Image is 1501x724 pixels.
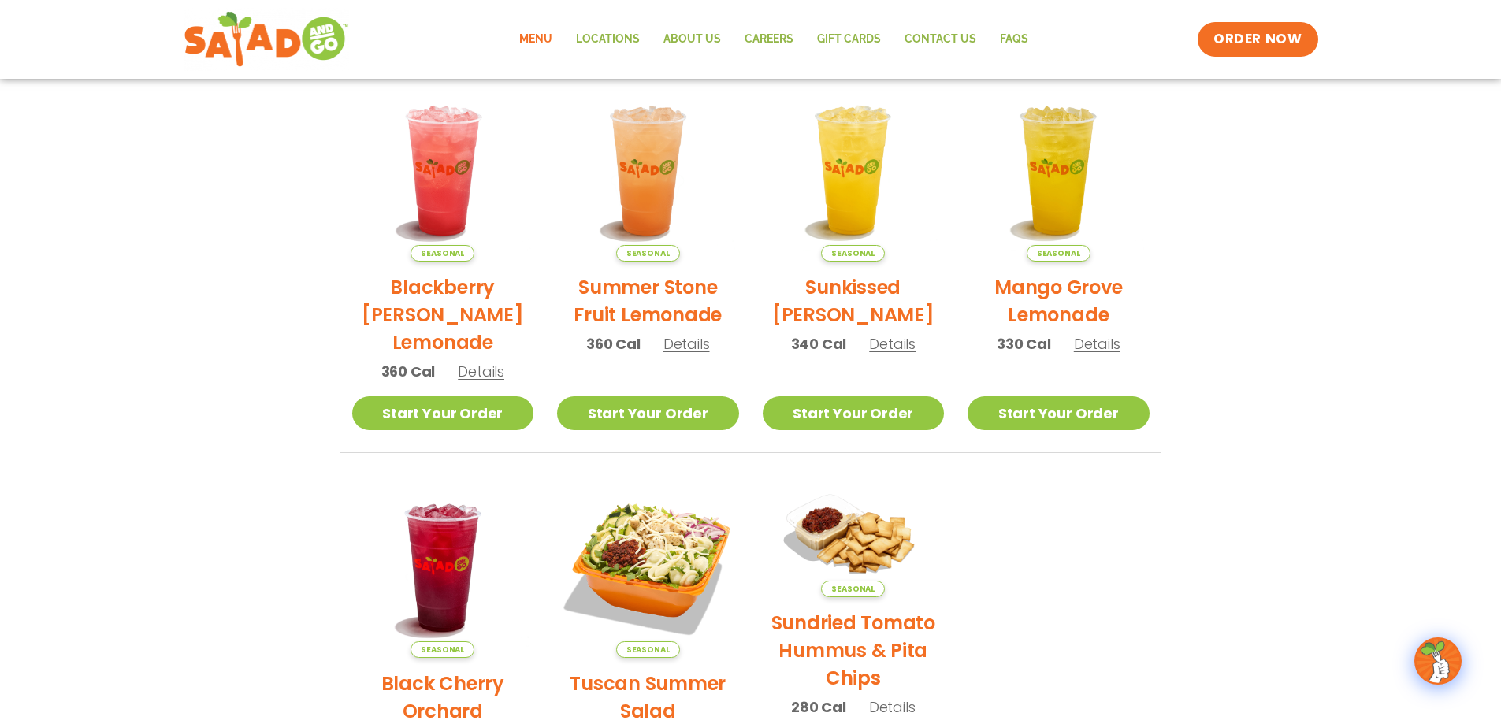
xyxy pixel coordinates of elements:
[791,696,846,718] span: 280 Cal
[1027,245,1090,262] span: Seasonal
[988,21,1040,58] a: FAQs
[458,362,504,381] span: Details
[968,80,1150,262] img: Product photo for Mango Grove Lemonade
[763,273,945,329] h2: Sunkissed [PERSON_NAME]
[733,21,805,58] a: Careers
[763,609,945,692] h2: Sundried Tomato Hummus & Pita Chips
[184,8,350,71] img: new-SAG-logo-768×292
[968,396,1150,430] a: Start Your Order
[507,21,1040,58] nav: Menu
[1198,22,1317,57] a: ORDER NOW
[968,273,1150,329] h2: Mango Grove Lemonade
[564,21,652,58] a: Locations
[1416,639,1460,683] img: wpChatIcon
[352,273,534,356] h2: Blackberry [PERSON_NAME] Lemonade
[411,245,474,262] span: Seasonal
[821,581,885,597] span: Seasonal
[411,641,474,658] span: Seasonal
[652,21,733,58] a: About Us
[557,477,739,659] img: Product photo for Tuscan Summer Salad
[663,334,710,354] span: Details
[763,396,945,430] a: Start Your Order
[893,21,988,58] a: Contact Us
[869,697,916,717] span: Details
[616,641,680,658] span: Seasonal
[1074,334,1120,354] span: Details
[557,80,739,262] img: Product photo for Summer Stone Fruit Lemonade
[791,333,847,355] span: 340 Cal
[557,273,739,329] h2: Summer Stone Fruit Lemonade
[507,21,564,58] a: Menu
[869,334,916,354] span: Details
[352,477,534,659] img: Product photo for Black Cherry Orchard Lemonade
[763,477,945,598] img: Product photo for Sundried Tomato Hummus & Pita Chips
[997,333,1051,355] span: 330 Cal
[557,396,739,430] a: Start Your Order
[763,80,945,262] img: Product photo for Sunkissed Yuzu Lemonade
[586,333,641,355] span: 360 Cal
[352,80,534,262] img: Product photo for Blackberry Bramble Lemonade
[381,361,436,382] span: 360 Cal
[821,245,885,262] span: Seasonal
[805,21,893,58] a: GIFT CARDS
[1213,30,1302,49] span: ORDER NOW
[352,396,534,430] a: Start Your Order
[616,245,680,262] span: Seasonal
